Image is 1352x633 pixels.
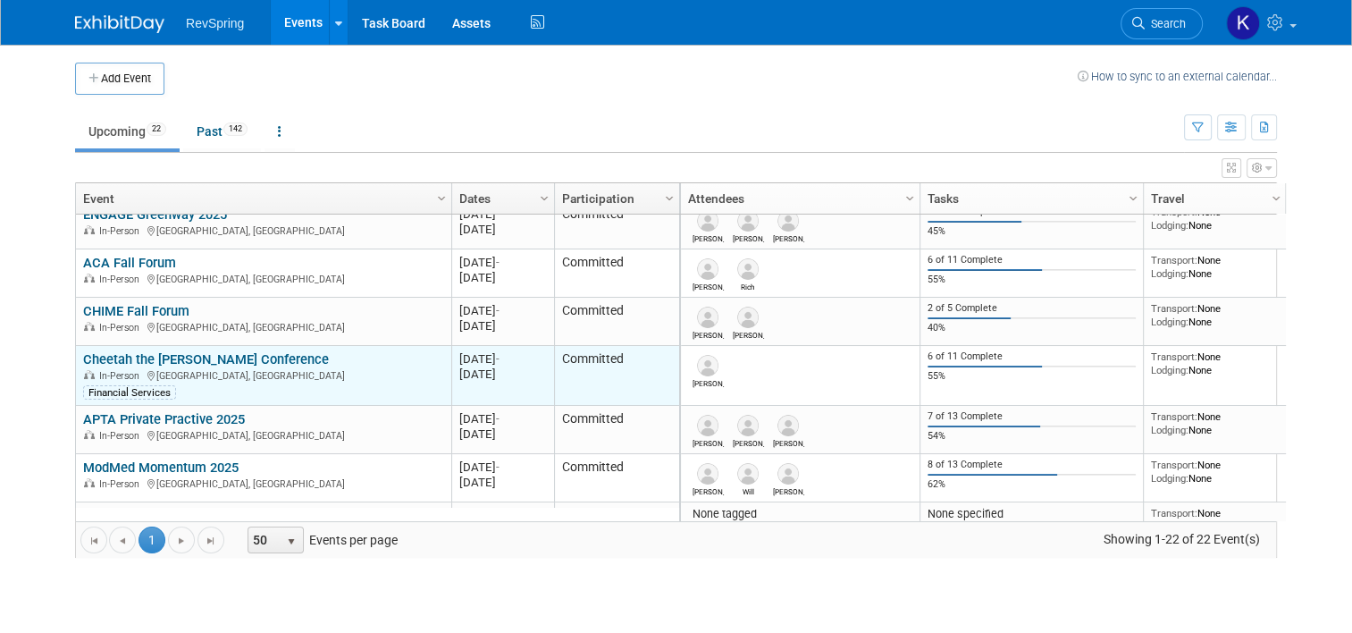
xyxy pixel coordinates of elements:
[777,415,799,436] img: Anastasia Purvis
[688,507,913,521] div: None tagged
[496,207,500,221] span: -
[459,222,546,237] div: [DATE]
[459,270,546,285] div: [DATE]
[535,183,555,210] a: Column Settings
[662,191,676,206] span: Column Settings
[928,225,1137,238] div: 45%
[1087,527,1276,552] span: Showing 1-22 of 22 Event(s)
[248,527,279,553] span: 50
[1151,507,1197,519] span: Transport:
[459,303,546,318] div: [DATE]
[773,485,804,496] div: James (Jim) Hosty
[496,256,500,269] span: -
[83,255,176,271] a: ACA Fall Forum
[168,527,195,553] a: Go to the next page
[693,280,724,291] div: Bob Duggan
[83,303,189,319] a: CHIME Fall Forum
[99,322,145,333] span: In-Person
[1151,350,1280,376] div: None None
[903,191,917,206] span: Column Settings
[459,351,546,367] div: [DATE]
[697,463,718,485] img: Ryan Boyens
[777,210,799,232] img: Todd Lohr
[697,307,718,328] img: Nicole Rogas
[928,370,1137,383] div: 55%
[459,426,546,442] div: [DATE]
[109,527,136,553] a: Go to the previous page
[737,258,759,280] img: Rich Schlegel
[1121,8,1203,39] a: Search
[1124,183,1144,210] a: Column Settings
[733,232,764,243] div: Adam Sanborn
[928,430,1137,443] div: 54%
[115,534,130,548] span: Go to the previous page
[75,63,164,95] button: Add Event
[1151,424,1188,436] span: Lodging:
[733,328,764,340] div: Nick Nunez
[737,463,759,485] img: Will Spears
[901,183,920,210] a: Column Settings
[496,460,500,474] span: -
[83,411,245,427] a: APTA Private Practive 2025
[693,436,724,448] div: Raymond Vogel
[1145,17,1186,30] span: Search
[1267,183,1287,210] a: Column Settings
[1151,350,1197,363] span: Transport:
[693,328,724,340] div: Nicole Rogas
[496,304,500,317] span: -
[459,475,546,490] div: [DATE]
[928,410,1137,423] div: 7 of 13 Complete
[928,350,1137,363] div: 6 of 11 Complete
[777,463,799,485] img: James (Jim) Hosty
[697,210,718,232] img: Josh Machia
[1151,316,1188,328] span: Lodging:
[84,322,95,331] img: In-Person Event
[459,207,546,222] div: [DATE]
[1269,191,1283,206] span: Column Settings
[1151,267,1188,280] span: Lodging:
[83,385,176,400] div: Financial Services
[147,122,166,136] span: 22
[554,298,679,346] td: Committed
[204,534,218,548] span: Go to the last page
[693,485,724,496] div: Ryan Boyens
[733,485,764,496] div: Will Spears
[693,376,724,388] div: Chris Ohde
[174,534,189,548] span: Go to the next page
[693,232,724,243] div: Josh Machia
[459,318,546,333] div: [DATE]
[183,114,261,148] a: Past142
[1151,364,1188,376] span: Lodging:
[284,535,298,549] span: select
[186,16,244,30] span: RevSpring
[1151,410,1197,423] span: Transport:
[554,454,679,502] td: Committed
[84,370,95,379] img: In-Person Event
[432,183,452,210] a: Column Settings
[80,527,107,553] a: Go to the first page
[1151,254,1197,266] span: Transport:
[83,183,440,214] a: Event
[537,191,551,206] span: Column Settings
[83,271,443,286] div: [GEOGRAPHIC_DATA], [GEOGRAPHIC_DATA]
[496,352,500,366] span: -
[554,201,679,249] td: Committed
[99,274,145,285] span: In-Person
[1151,302,1197,315] span: Transport:
[737,210,759,232] img: Adam Sanborn
[1151,183,1274,214] a: Travel
[459,255,546,270] div: [DATE]
[223,122,248,136] span: 142
[928,254,1137,266] div: 6 of 11 Complete
[83,508,222,524] a: Committee of 100 2026
[1151,206,1280,232] div: None None
[459,508,546,523] div: [DATE]
[554,346,679,406] td: Committed
[928,459,1137,471] div: 8 of 13 Complete
[197,527,224,553] a: Go to the last page
[928,322,1137,334] div: 40%
[99,430,145,442] span: In-Person
[928,183,1131,214] a: Tasks
[773,232,804,243] div: Todd Lohr
[1151,520,1188,533] span: Lodging:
